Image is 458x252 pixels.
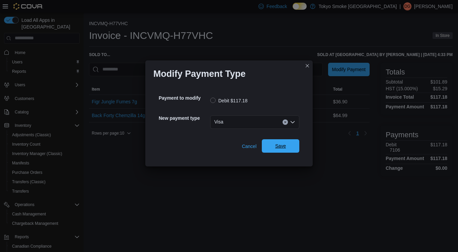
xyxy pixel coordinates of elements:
span: Save [275,143,286,149]
h5: Payment to modify [159,91,209,105]
label: Debit $117.18 [210,97,247,105]
h5: New payment type [159,111,209,125]
button: Clear input [283,119,288,125]
span: Visa [214,118,223,126]
button: Closes this modal window [303,62,311,70]
button: Cancel [239,140,259,153]
button: Open list of options [290,119,295,125]
input: Accessible screen reader label [226,118,227,126]
button: Save [262,139,299,153]
h1: Modify Payment Type [153,68,246,79]
span: Cancel [242,143,256,150]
